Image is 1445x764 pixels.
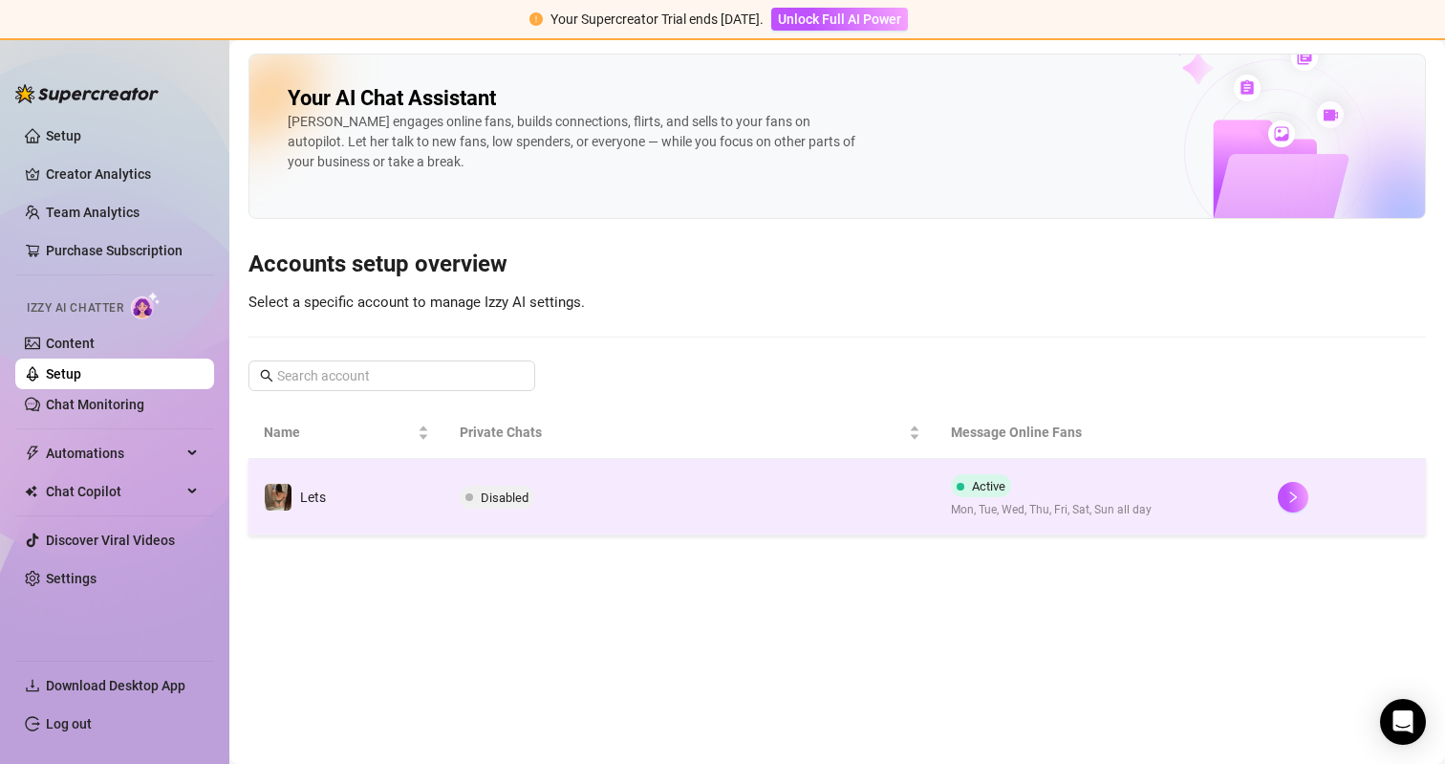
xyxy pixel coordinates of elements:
th: Message Online Fans [936,406,1262,459]
span: Disabled [481,491,528,505]
span: Unlock Full AI Power [778,11,901,27]
div: Open Intercom Messenger [1380,699,1426,745]
span: Name [264,422,414,443]
span: Automations [46,438,182,469]
img: Chat Copilot [25,485,37,498]
h3: Accounts setup overview [248,250,1426,280]
button: Unlock Full AI Power [771,8,908,31]
span: Lets [300,490,326,505]
span: Select a specific account to manage Izzy AI settings. [248,294,585,311]
span: download [25,678,40,693]
th: Name [248,406,444,459]
a: Content [46,336,95,351]
span: Active [972,479,1005,493]
a: Discover Viral Videos [46,533,175,548]
span: Izzy AI Chatter [27,299,123,317]
a: Settings [46,571,97,586]
span: right [1286,491,1300,504]
div: [PERSON_NAME] engages online fans, builds connections, flirts, and sells to your fans on autopilo... [288,112,861,172]
img: Lets [265,484,291,511]
span: Mon, Tue, Wed, Thu, Fri, Sat, Sun all day [951,501,1152,519]
th: Private Chats [444,406,935,459]
span: Chat Copilot [46,476,182,507]
a: Unlock Full AI Power [771,11,908,27]
span: Your Supercreator Trial ends [DATE]. [550,11,764,27]
a: Creator Analytics [46,159,199,189]
img: ai-chatter-content-library-cLFOSyPT.png [1129,23,1425,218]
input: Search account [277,365,508,386]
a: Setup [46,366,81,382]
a: Purchase Subscription [46,235,199,266]
h2: Your AI Chat Assistant [288,85,496,112]
img: logo-BBDzfeDw.svg [15,84,159,103]
img: AI Chatter [131,292,161,319]
span: exclamation-circle [529,12,543,26]
a: Setup [46,128,81,143]
a: Log out [46,716,92,731]
span: thunderbolt [25,446,40,461]
span: Private Chats [460,422,904,443]
a: Chat Monitoring [46,397,144,412]
span: search [260,369,273,382]
span: Download Desktop App [46,678,185,693]
a: Team Analytics [46,205,140,220]
button: right [1278,482,1308,513]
